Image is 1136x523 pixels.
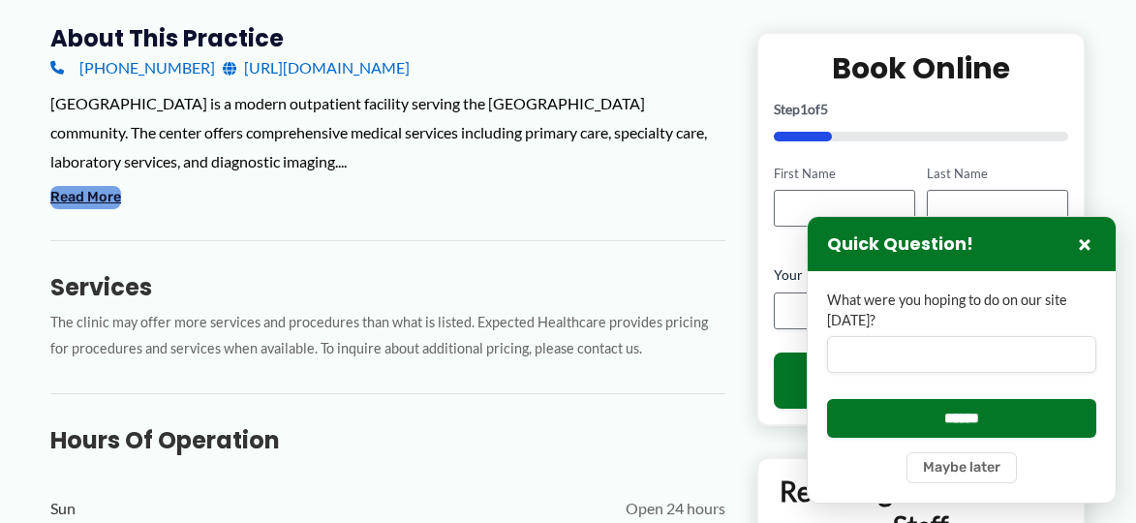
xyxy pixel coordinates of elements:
[50,272,725,302] h3: Services
[827,291,1096,330] label: What were you hoping to do on our site [DATE]?
[50,425,725,455] h3: Hours of Operation
[626,494,725,523] span: Open 24 hours
[50,494,76,523] span: Sun
[223,53,410,82] a: [URL][DOMAIN_NAME]
[774,164,915,182] label: First Name
[50,186,121,209] button: Read More
[50,310,725,362] p: The clinic may offer more services and procedures than what is listed. Expected Healthcare provid...
[927,164,1068,182] label: Last Name
[774,265,1068,285] label: Your Email Address
[774,102,1068,115] p: Step of
[906,452,1017,483] button: Maybe later
[820,100,828,116] span: 5
[1073,232,1096,256] button: Close
[50,53,215,82] a: [PHONE_NUMBER]
[50,89,725,175] div: [GEOGRAPHIC_DATA] is a modern outpatient facility serving the [GEOGRAPHIC_DATA] community. The ce...
[800,100,808,116] span: 1
[827,233,973,256] h3: Quick Question!
[50,23,725,53] h3: About this practice
[774,48,1068,86] h2: Book Online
